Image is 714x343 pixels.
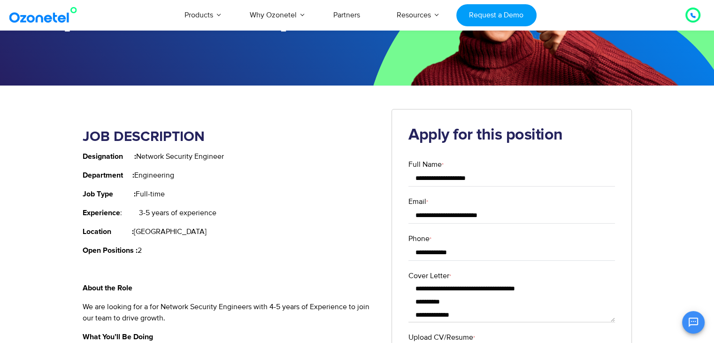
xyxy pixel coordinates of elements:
[408,196,615,207] label: Email
[83,171,134,179] strong: Department :
[83,153,136,160] strong: Designation :
[83,333,153,341] strong: What You’ll Be Doing
[408,159,615,170] label: Full Name
[83,284,132,292] strong: About the Role
[83,188,378,200] p: Full-time
[408,233,615,244] label: Phone
[408,332,615,343] label: Upload CV/Resume
[408,126,615,145] h2: Apply for this position
[83,130,205,144] strong: JOB DESCRIPTION
[408,270,615,281] label: Cover Letter
[83,301,378,324] p: We are looking for a for Network Security Engineers with 4-5 years of Experience to join our team...
[682,311,705,334] button: Open chat
[83,190,136,198] strong: Job Type :
[83,207,378,218] p: : 3-5 years of experience
[456,4,537,26] a: Request a Demo
[83,151,378,162] p: Network Security Engineer
[83,247,138,254] strong: Open Positions :
[83,226,378,237] p: [GEOGRAPHIC_DATA]
[83,245,378,256] p: 2
[83,209,120,217] strong: Experience
[83,170,378,181] p: Engineering
[83,228,134,235] strong: Location :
